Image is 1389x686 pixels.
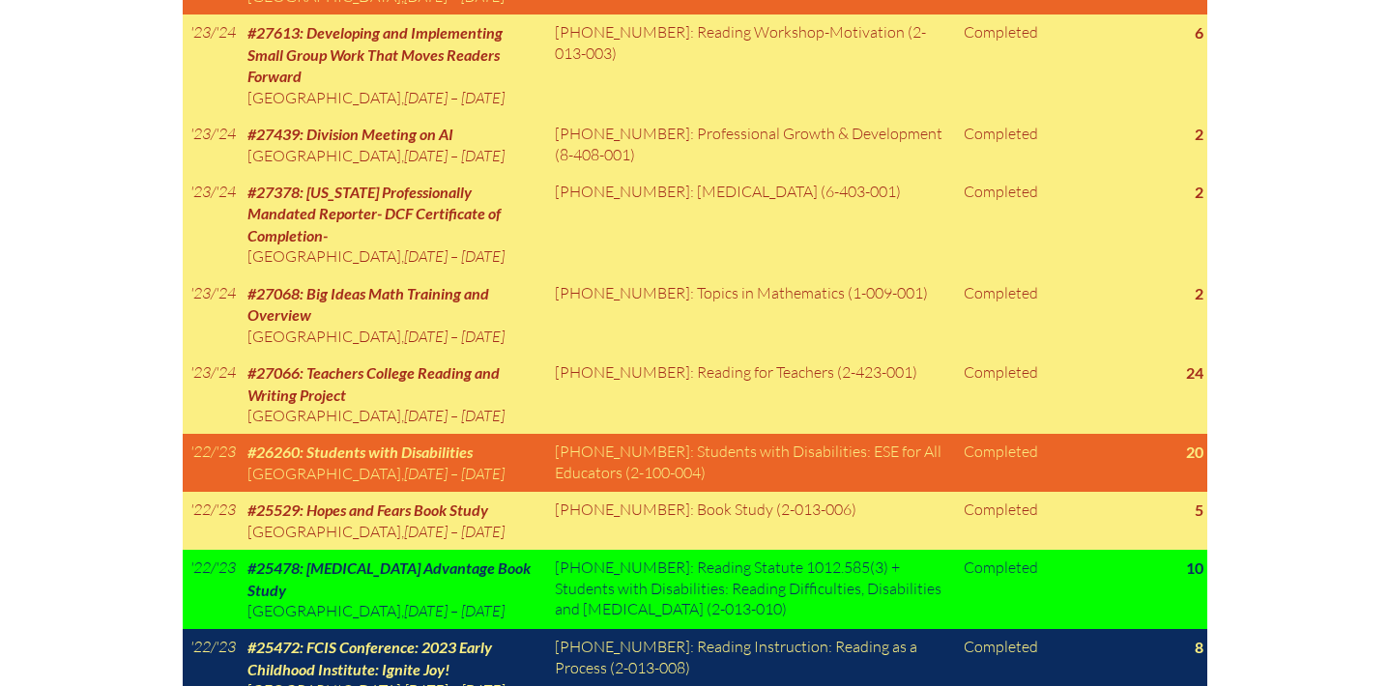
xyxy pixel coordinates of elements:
[547,174,956,275] td: [PHONE_NUMBER]: [MEDICAL_DATA] (6-403-001)
[547,550,956,629] td: [PHONE_NUMBER]: Reading Statute 1012.585(3) + Students with Disabilities: Reading Difficulties, D...
[247,125,453,143] span: #27439: Division Meeting on AI
[956,275,1054,355] td: Completed
[1195,125,1203,143] strong: 2
[247,284,489,324] span: #27068: Big Ideas Math Training and Overview
[404,522,505,541] span: [DATE] – [DATE]
[183,14,240,116] td: '23/'24
[247,443,473,461] span: #26260: Students with Disabilities
[404,146,505,165] span: [DATE] – [DATE]
[404,601,505,620] span: [DATE] – [DATE]
[183,492,240,550] td: '22/'23
[956,434,1054,492] td: Completed
[240,116,547,174] td: ,
[1195,23,1203,42] strong: 6
[956,550,1054,629] td: Completed
[1195,183,1203,201] strong: 2
[956,355,1054,434] td: Completed
[247,88,401,107] span: [GEOGRAPHIC_DATA]
[240,434,547,492] td: ,
[247,522,401,541] span: [GEOGRAPHIC_DATA]
[404,246,505,266] span: [DATE] – [DATE]
[1195,500,1203,519] strong: 5
[547,355,956,434] td: [PHONE_NUMBER]: Reading for Teachers (2-423-001)
[240,355,547,434] td: ,
[404,327,505,346] span: [DATE] – [DATE]
[547,116,956,174] td: [PHONE_NUMBER]: Professional Growth & Development (8-408-001)
[247,601,401,620] span: [GEOGRAPHIC_DATA]
[247,500,488,519] span: #25529: Hopes and Fears Book Study
[247,146,401,165] span: [GEOGRAPHIC_DATA]
[956,116,1054,174] td: Completed
[183,355,240,434] td: '23/'24
[183,434,240,492] td: '22/'23
[547,14,956,116] td: [PHONE_NUMBER]: Reading Workshop-Motivation (2-013-003)
[1195,638,1203,656] strong: 8
[247,363,500,403] span: #27066: Teachers College Reading and Writing Project
[247,638,492,677] span: #25472: FCIS Conference: 2023 Early Childhood Institute: Ignite Joy!
[404,464,505,483] span: [DATE] – [DATE]
[956,174,1054,275] td: Completed
[404,88,505,107] span: [DATE] – [DATE]
[547,434,956,492] td: [PHONE_NUMBER]: Students with Disabilities: ESE for All Educators (2-100-004)
[247,23,503,85] span: #27613: Developing and Implementing Small Group Work That Moves Readers Forward
[247,327,401,346] span: [GEOGRAPHIC_DATA]
[183,550,240,629] td: '22/'23
[183,116,240,174] td: '23/'24
[1186,443,1203,461] strong: 20
[1186,558,1203,577] strong: 10
[1195,284,1203,302] strong: 2
[240,174,547,275] td: ,
[247,464,401,483] span: [GEOGRAPHIC_DATA]
[183,275,240,355] td: '23/'24
[183,174,240,275] td: '23/'24
[247,558,531,598] span: #25478: [MEDICAL_DATA] Advantage Book Study
[1186,363,1203,382] strong: 24
[240,275,547,355] td: ,
[404,406,505,425] span: [DATE] – [DATE]
[547,492,956,550] td: [PHONE_NUMBER]: Book Study (2-013-006)
[240,492,547,550] td: ,
[247,183,501,244] span: #27378: [US_STATE] Professionally Mandated Reporter- DCF Certificate of Completion-
[240,550,547,629] td: ,
[956,14,1054,116] td: Completed
[247,246,401,266] span: [GEOGRAPHIC_DATA]
[247,406,401,425] span: [GEOGRAPHIC_DATA]
[240,14,547,116] td: ,
[956,492,1054,550] td: Completed
[547,275,956,355] td: [PHONE_NUMBER]: Topics in Mathematics (1-009-001)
